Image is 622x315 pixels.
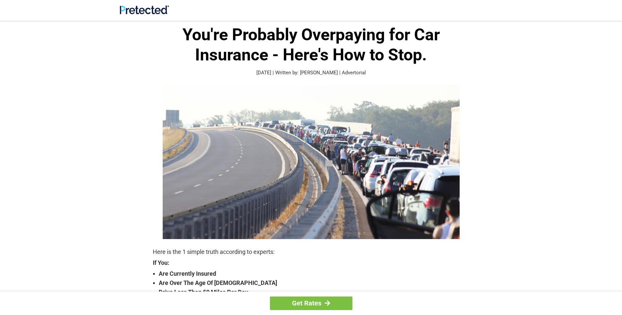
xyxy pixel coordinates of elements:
h1: You're Probably Overpaying for Car Insurance - Here's How to Stop. [153,25,470,65]
p: [DATE] | Written by: [PERSON_NAME] | Advertorial [153,69,470,77]
a: Get Rates [270,297,352,310]
strong: If You: [153,260,470,266]
a: Site Logo [120,9,169,16]
strong: Drive Less Than 50 Miles Per Day [159,288,470,297]
img: Site Logo [120,5,169,14]
p: Here is the 1 simple truth according to experts: [153,247,470,257]
strong: Are Currently Insured [159,269,470,278]
strong: Are Over The Age Of [DEMOGRAPHIC_DATA] [159,278,470,288]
